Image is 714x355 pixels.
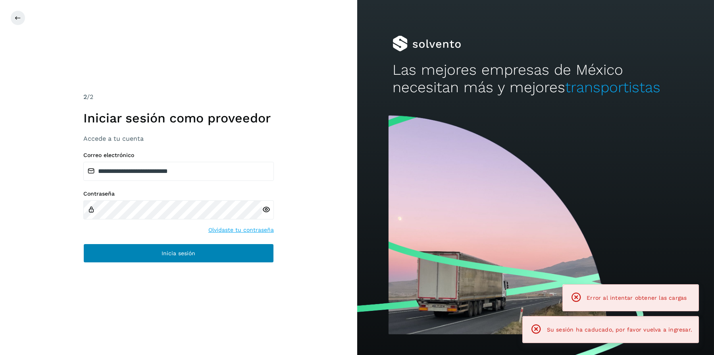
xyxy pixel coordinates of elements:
[83,111,274,126] h1: Iniciar sesión como proveedor
[83,152,274,159] label: Correo electrónico
[547,326,692,333] span: Su sesión ha caducado, por favor vuelva a ingresar.
[393,61,678,97] h2: Las mejores empresas de México necesitan más y mejores
[83,190,274,197] label: Contraseña
[162,250,195,256] span: Inicia sesión
[565,79,660,96] span: transportistas
[83,92,274,102] div: /2
[208,226,274,234] a: Olvidaste tu contraseña
[587,295,687,301] span: Error al intentar obtener las cargas
[83,135,274,142] h3: Accede a tu cuenta
[83,93,87,101] span: 2
[83,244,274,263] button: Inicia sesión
